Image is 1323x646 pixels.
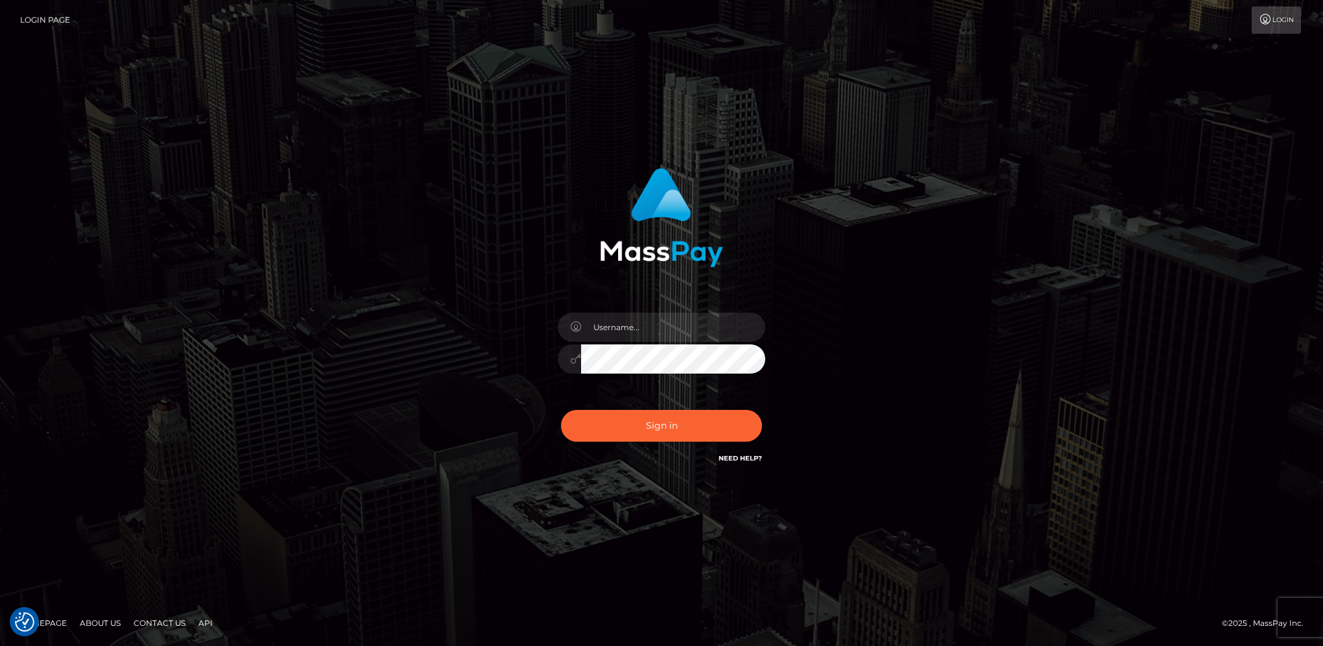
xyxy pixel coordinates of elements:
[719,454,762,462] a: Need Help?
[600,168,723,267] img: MassPay Login
[1252,6,1301,34] a: Login
[561,410,762,442] button: Sign in
[581,313,765,342] input: Username...
[15,612,34,632] img: Revisit consent button
[15,612,34,632] button: Consent Preferences
[128,613,191,633] a: Contact Us
[75,613,126,633] a: About Us
[193,613,218,633] a: API
[1222,616,1313,630] div: © 2025 , MassPay Inc.
[14,613,72,633] a: Homepage
[20,6,70,34] a: Login Page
